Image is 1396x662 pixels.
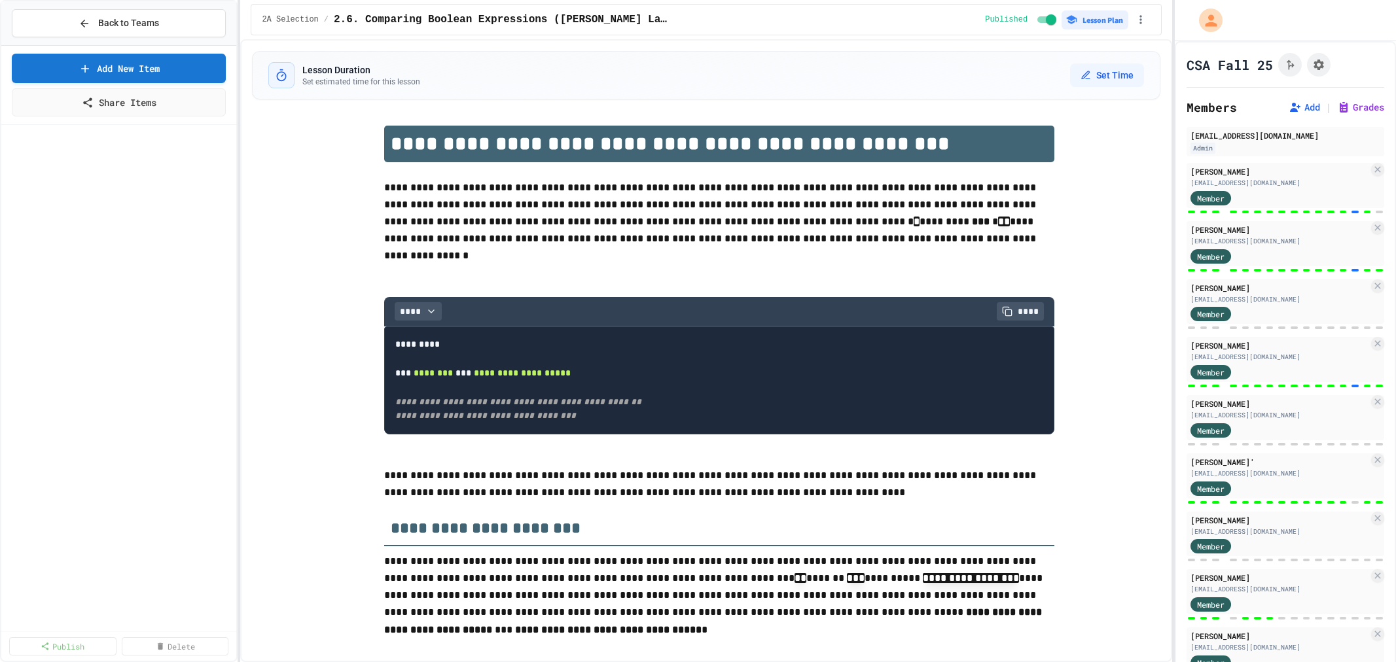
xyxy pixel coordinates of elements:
[1190,178,1369,188] div: [EMAIL_ADDRESS][DOMAIN_NAME]
[985,14,1028,25] span: Published
[122,637,229,655] a: Delete
[1190,282,1369,294] div: [PERSON_NAME]
[1190,630,1369,642] div: [PERSON_NAME]
[1062,10,1128,29] button: Lesson Plan
[1197,192,1225,204] span: Member
[985,12,1059,27] div: Content is published and visible to students
[324,14,329,25] span: /
[1197,308,1225,320] span: Member
[98,16,159,30] span: Back to Teams
[1197,425,1225,436] span: Member
[1190,527,1369,536] div: [EMAIL_ADDRESS][DOMAIN_NAME]
[12,88,226,116] a: Share Items
[1190,165,1369,177] div: [PERSON_NAME]
[302,63,420,77] h3: Lesson Duration
[1197,599,1225,610] span: Member
[1190,514,1369,526] div: [PERSON_NAME]
[1190,340,1369,351] div: [PERSON_NAME]
[1307,53,1331,77] button: Assignment Settings
[1190,236,1369,246] div: [EMAIL_ADDRESS][DOMAIN_NAME]
[262,14,318,25] span: 2A Selection
[1190,224,1369,235] div: [PERSON_NAME]
[1197,540,1225,552] span: Member
[1197,483,1225,495] span: Member
[302,77,420,87] p: Set estimated time for this lesson
[12,54,226,83] a: Add New Item
[1190,398,1369,409] div: [PERSON_NAME]
[1190,410,1369,420] div: [EMAIL_ADDRESS][DOMAIN_NAME]
[1190,352,1369,362] div: [EMAIL_ADDRESS][DOMAIN_NAME]
[1190,642,1369,652] div: [EMAIL_ADDRESS][DOMAIN_NAME]
[9,637,116,655] a: Publish
[1278,53,1302,77] button: Click to see fork details
[1337,101,1384,114] button: Grades
[1190,130,1380,141] div: [EMAIL_ADDRESS][DOMAIN_NAME]
[1197,251,1225,262] span: Member
[334,12,669,27] span: 2.6. Comparing Boolean Expressions (De Morgan’s Laws)
[1185,5,1226,35] div: My Account
[1197,366,1225,378] span: Member
[12,9,226,37] button: Back to Teams
[1187,98,1237,116] h2: Members
[1190,584,1369,594] div: [EMAIL_ADDRESS][DOMAIN_NAME]
[1190,468,1369,478] div: [EMAIL_ADDRESS][DOMAIN_NAME]
[1190,456,1369,468] div: [PERSON_NAME]'
[1289,101,1320,114] button: Add
[1190,294,1369,304] div: [EMAIL_ADDRESS][DOMAIN_NAME]
[1070,63,1144,87] button: Set Time
[1190,143,1215,154] div: Admin
[1187,56,1273,74] h1: CSA Fall 25
[1325,99,1332,115] span: |
[1190,572,1369,584] div: [PERSON_NAME]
